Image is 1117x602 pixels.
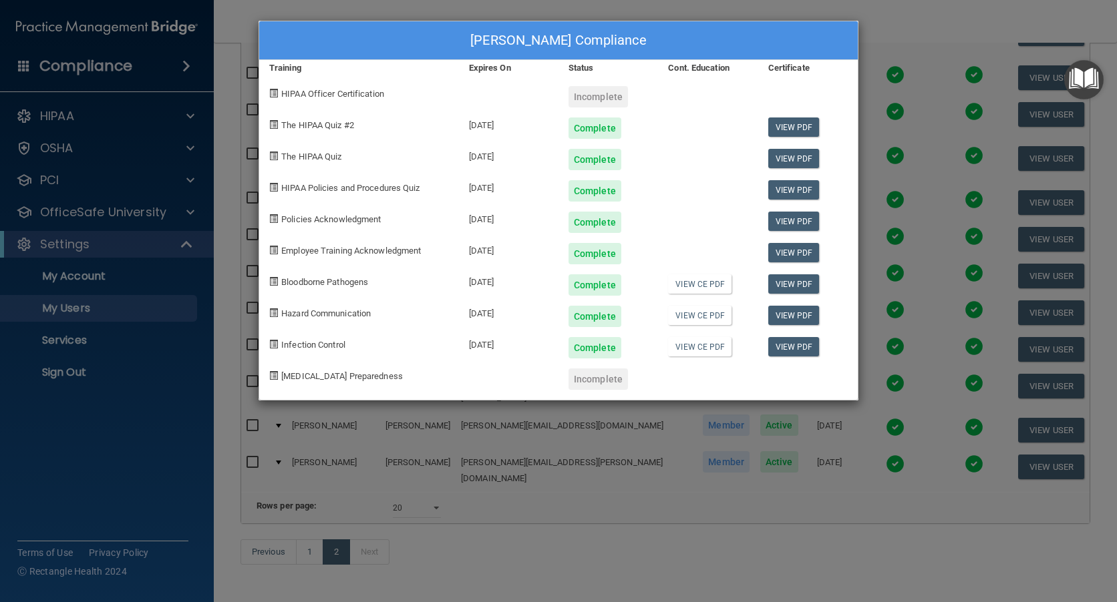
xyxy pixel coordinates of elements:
div: Incomplete [569,368,628,390]
div: [DATE] [459,170,558,202]
div: [DATE] [459,107,558,139]
div: Complete [569,180,621,202]
div: [DATE] [459,202,558,233]
a: View CE PDF [668,337,732,356]
span: HIPAA Policies and Procedures Quiz [281,183,420,193]
span: The HIPAA Quiz [281,152,341,162]
span: [MEDICAL_DATA] Preparedness [281,371,403,381]
div: Training [259,60,459,76]
div: Cont. Education [658,60,758,76]
div: Complete [569,117,621,139]
a: View PDF [768,243,820,262]
div: [DATE] [459,139,558,170]
div: [DATE] [459,296,558,327]
a: View CE PDF [668,306,732,325]
span: Bloodborne Pathogens [281,277,368,287]
a: View PDF [768,337,820,356]
span: Policies Acknowledgment [281,214,381,224]
div: [DATE] [459,233,558,264]
a: View CE PDF [668,274,732,294]
span: Infection Control [281,340,345,350]
div: Complete [569,274,621,296]
a: View PDF [768,274,820,294]
span: HIPAA Officer Certification [281,89,384,99]
div: Complete [569,306,621,327]
a: View PDF [768,117,820,137]
a: View PDF [768,180,820,200]
div: [PERSON_NAME] Compliance [259,21,858,60]
div: Expires On [459,60,558,76]
div: Complete [569,243,621,264]
div: Certificate [758,60,858,76]
div: Incomplete [569,86,628,107]
div: Complete [569,337,621,358]
div: [DATE] [459,327,558,358]
span: Employee Training Acknowledgment [281,246,421,256]
button: Open Resource Center [1064,60,1104,99]
a: View PDF [768,149,820,168]
a: View PDF [768,306,820,325]
div: [DATE] [459,264,558,296]
div: Complete [569,212,621,233]
div: Status [558,60,658,76]
span: The HIPAA Quiz #2 [281,120,354,130]
a: View PDF [768,212,820,231]
div: Complete [569,149,621,170]
span: Hazard Communication [281,308,371,318]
